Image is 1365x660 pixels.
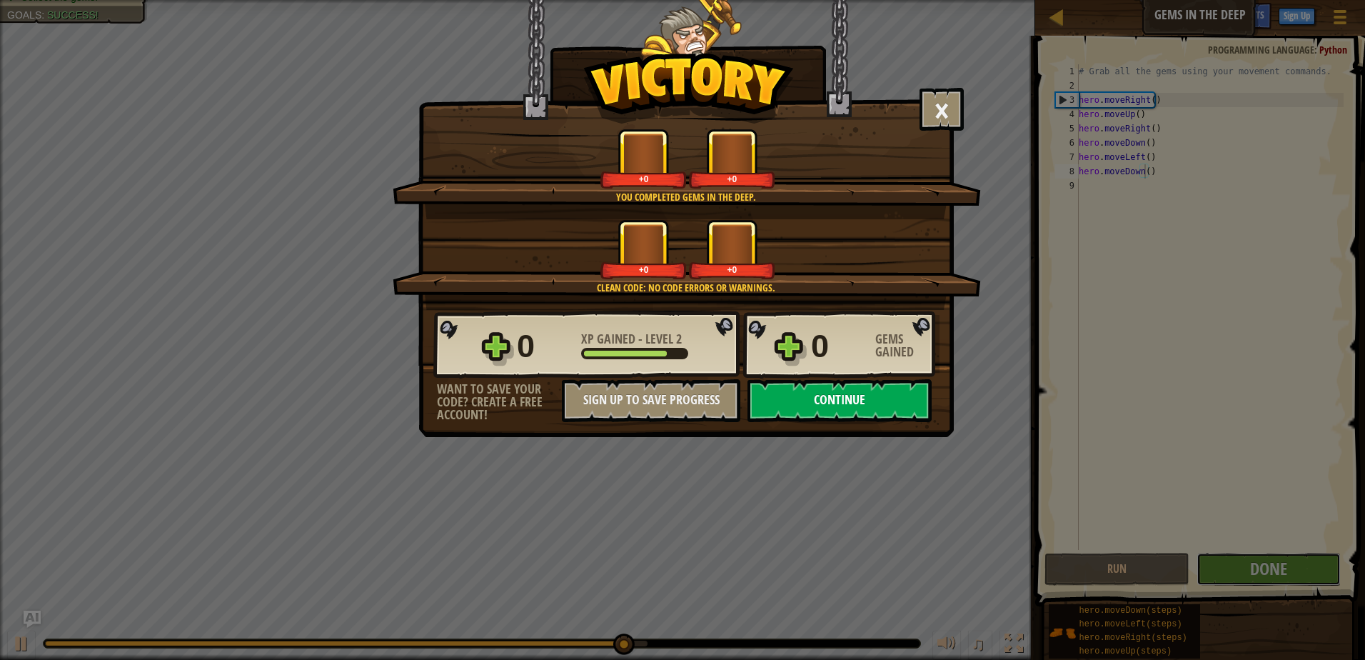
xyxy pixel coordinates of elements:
span: 2 [676,330,682,348]
button: × [920,88,964,131]
img: Victory [583,53,794,124]
span: XP Gained [581,330,638,348]
div: +0 [603,174,684,184]
div: Gems Gained [875,333,940,359]
div: 0 [811,324,867,369]
div: You completed Gems in the Deep. [460,190,911,204]
div: +0 [692,264,772,275]
span: Level [643,330,676,348]
button: Sign Up to Save Progress [562,379,740,422]
div: - [581,333,682,346]
div: Clean code: no code errors or warnings. [460,281,911,295]
div: +0 [603,264,684,275]
div: Want to save your code? Create a free account! [437,383,562,421]
button: Continue [747,379,932,422]
div: +0 [692,174,772,184]
div: 0 [517,324,573,369]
